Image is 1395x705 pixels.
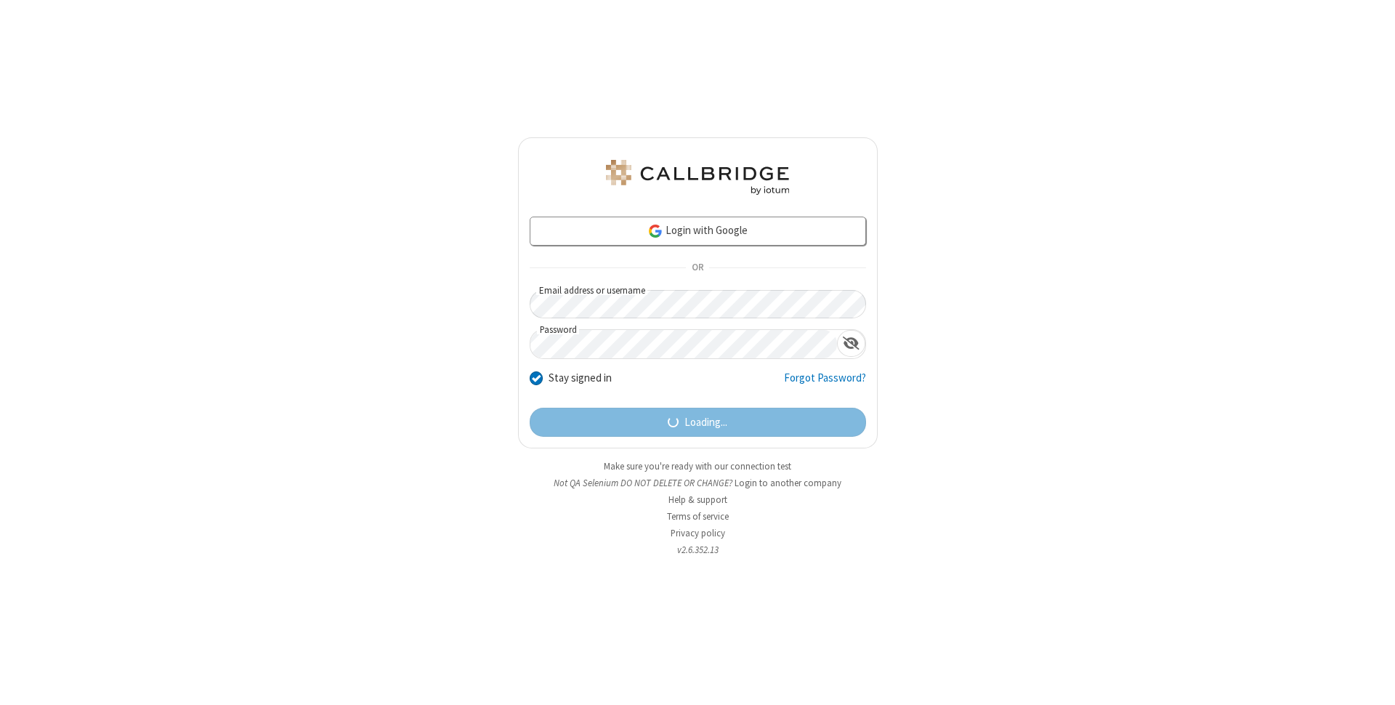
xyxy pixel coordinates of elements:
span: Loading... [684,414,727,431]
a: Privacy policy [671,527,725,539]
a: Forgot Password? [784,370,866,398]
a: Help & support [668,493,727,506]
button: Loading... [530,408,866,437]
div: Show password [837,330,865,357]
iframe: Chat [1359,667,1384,695]
li: Not QA Selenium DO NOT DELETE OR CHANGE? [518,476,878,490]
a: Make sure you're ready with our connection test [604,460,791,472]
input: Password [530,330,837,358]
span: OR [686,258,709,278]
img: google-icon.png [647,223,663,239]
img: QA Selenium DO NOT DELETE OR CHANGE [603,160,792,195]
a: Terms of service [667,510,729,523]
li: v2.6.352.13 [518,543,878,557]
input: Email address or username [530,290,866,318]
button: Login to another company [735,476,841,490]
a: Login with Google [530,217,866,246]
label: Stay signed in [549,370,612,387]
